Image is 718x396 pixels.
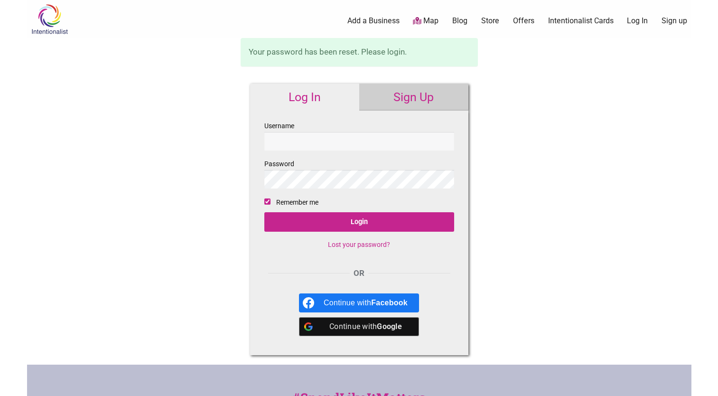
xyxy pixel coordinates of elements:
[481,16,499,26] a: Store
[27,4,72,35] img: Intentionalist
[276,197,318,208] label: Remember me
[324,317,408,336] div: Continue with
[548,16,614,26] a: Intentionalist Cards
[299,293,419,312] a: Continue with <b>Facebook</b>
[359,84,468,111] a: Sign Up
[452,16,467,26] a: Blog
[264,158,454,189] label: Password
[371,299,408,307] b: Facebook
[328,241,390,248] a: Lost your password?
[299,317,419,336] a: Continue with <b>Google</b>
[249,46,470,58] div: Your password has been reset. Please login.
[264,267,454,280] div: OR
[264,120,454,151] label: Username
[627,16,648,26] a: Log In
[264,132,454,151] input: Username
[264,212,454,232] input: Login
[513,16,534,26] a: Offers
[413,16,438,27] a: Map
[377,322,402,331] b: Google
[250,84,359,111] a: Log In
[264,170,454,189] input: Password
[347,16,400,26] a: Add a Business
[662,16,687,26] a: Sign up
[324,293,408,312] div: Continue with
